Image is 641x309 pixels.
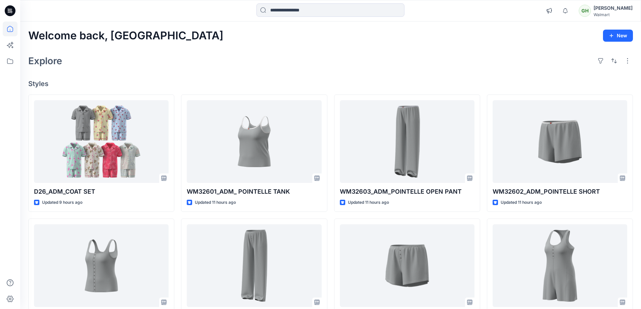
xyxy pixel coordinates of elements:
[493,224,627,307] a: WM32606_ADM_POINTELLE ROMPER
[348,199,389,206] p: Updated 11 hours ago
[187,224,321,307] a: WM12604J POINTELLE PANT-FAUX FLY & BUTTONS + PICOT
[603,30,633,42] button: New
[34,187,169,196] p: D26_ADM_COAT SET
[493,100,627,183] a: WM32602_ADM_POINTELLE SHORT
[34,100,169,183] a: D26_ADM_COAT SET
[340,187,474,196] p: WM32603_ADM_POINTELLE OPEN PANT
[501,199,542,206] p: Updated 11 hours ago
[493,187,627,196] p: WM32602_ADM_POINTELLE SHORT
[340,100,474,183] a: WM32603_ADM_POINTELLE OPEN PANT
[28,80,633,88] h4: Styles
[187,100,321,183] a: WM32601_ADM_ POINTELLE TANK
[579,5,591,17] div: GH
[187,187,321,196] p: WM32601_ADM_ POINTELLE TANK
[34,224,169,307] a: WM32605_ADM_POINTELLE TANK
[28,55,62,66] h2: Explore
[28,30,223,42] h2: Welcome back, [GEOGRAPHIC_DATA]
[195,199,236,206] p: Updated 11 hours ago
[594,4,633,12] div: [PERSON_NAME]
[42,199,82,206] p: Updated 9 hours ago
[340,224,474,307] a: WM12605J_ADM_ POINTELLE SHORT
[594,12,633,17] div: Walmart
